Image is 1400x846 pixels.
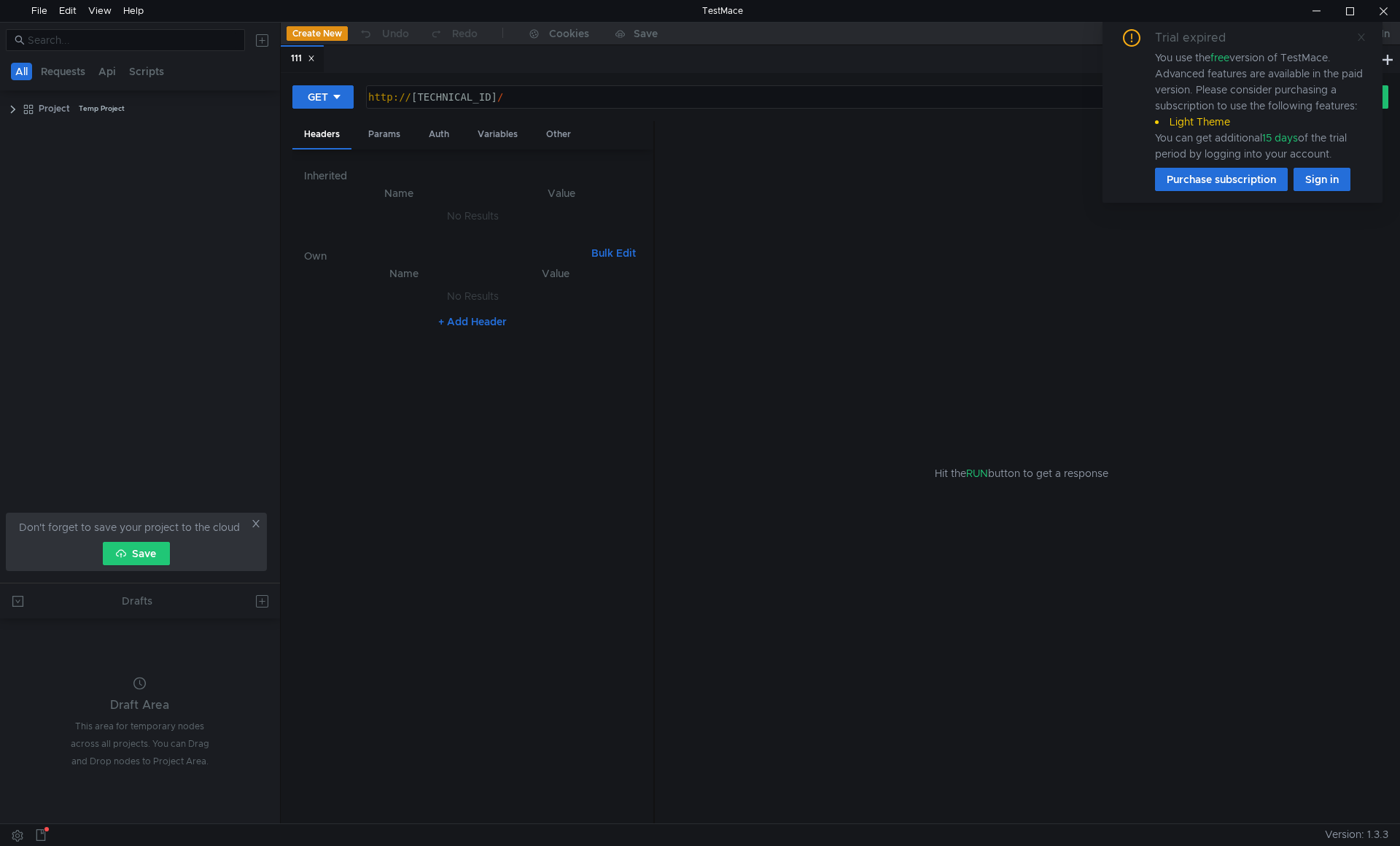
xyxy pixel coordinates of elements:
[357,121,412,148] div: Params
[292,85,354,109] button: GET
[481,185,641,202] th: Value
[1294,168,1350,191] button: Sign in
[316,185,482,202] th: Name
[634,28,658,39] div: Save
[481,265,630,282] th: Value
[292,121,351,150] div: Headers
[549,25,589,42] div: Cookies
[447,209,499,222] nz-embed-empty: No Results
[1155,114,1365,130] li: Light Theme
[122,592,152,610] div: Drafts
[419,23,488,44] button: Redo
[308,89,328,105] div: GET
[447,290,499,303] nz-embed-empty: No Results
[1155,168,1288,191] button: Purchase subscription
[304,247,586,265] h6: Own
[348,23,419,44] button: Undo
[935,465,1108,481] span: Hit the button to get a response
[79,98,125,120] div: Temp Project
[1155,50,1365,162] div: You use the version of TestMace. Advanced features are available in the paid version. Please cons...
[291,51,315,66] div: 111
[966,467,988,480] span: RUN
[1210,51,1229,64] span: free
[1325,824,1388,845] span: Version: 1.3.3
[125,63,168,80] button: Scripts
[534,121,583,148] div: Other
[94,63,120,80] button: Api
[28,32,236,48] input: Search...
[417,121,461,148] div: Auth
[432,313,513,330] button: + Add Header
[1155,130,1365,162] div: You can get additional of the trial period by logging into your account.
[103,542,170,565] button: Save
[1262,131,1298,144] span: 15 days
[19,519,240,536] span: Don't forget to save your project to the cloud
[586,244,642,262] button: Bulk Edit
[39,98,70,120] div: Project
[1155,29,1243,47] div: Trial expired
[287,26,348,41] button: Create New
[382,25,409,42] div: Undo
[304,167,642,185] h6: Inherited
[36,63,90,80] button: Requests
[452,25,478,42] div: Redo
[466,121,529,148] div: Variables
[11,63,32,80] button: All
[327,265,481,282] th: Name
